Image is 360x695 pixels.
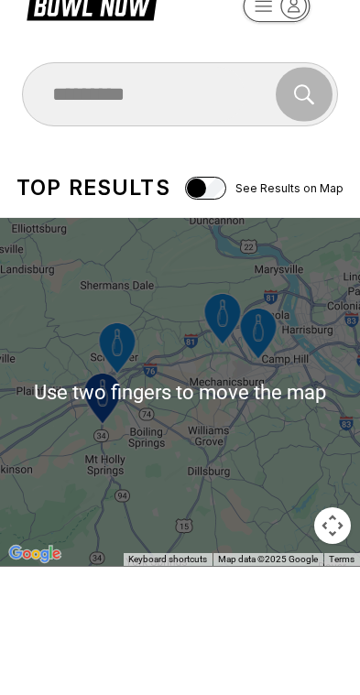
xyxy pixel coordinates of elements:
[5,542,65,566] img: Google
[191,288,253,353] gmp-advanced-marker: ABC West Lanes and Lounge
[128,553,207,566] button: Keyboard shortcuts
[235,181,344,195] span: See Results on Map
[329,554,355,564] a: Terms (opens in new tab)
[227,303,289,367] gmp-advanced-marker: Trindle Bowl
[16,175,170,201] div: Top results
[5,542,65,566] a: Open this area in Google Maps (opens a new window)
[86,318,147,382] gmp-advanced-marker: Strike Zone Bowling Center
[185,177,226,200] input: See Results on Map
[71,368,133,432] gmp-advanced-marker: Midway Bowling - Carlisle
[314,507,351,544] button: Map camera controls
[218,554,318,564] span: Map data ©2025 Google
